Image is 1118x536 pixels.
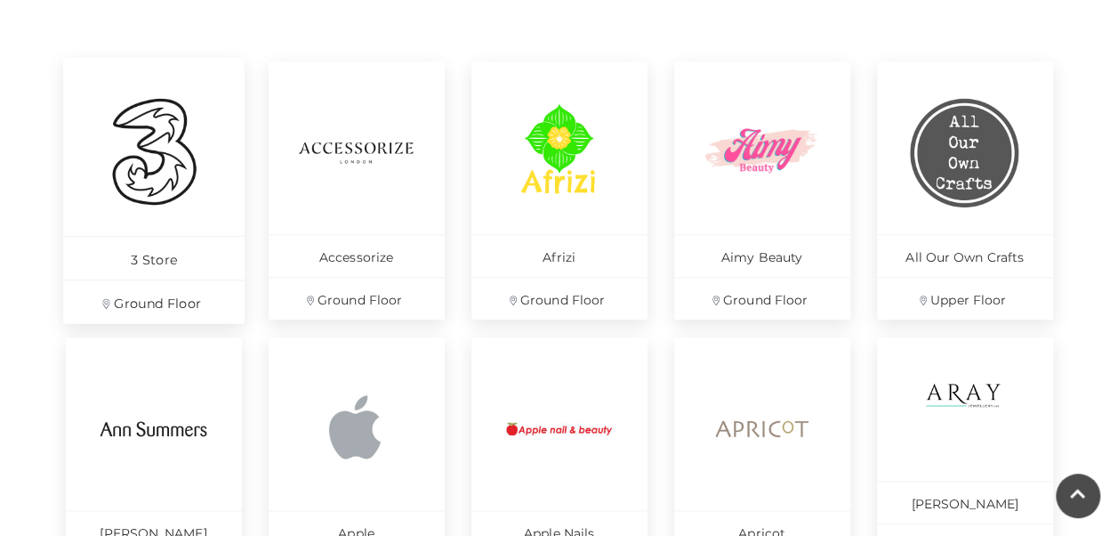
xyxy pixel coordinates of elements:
p: Ground Floor [269,277,445,320]
p: Ground Floor [674,277,850,320]
a: 3 Store Ground Floor [63,58,245,324]
p: Afrizi [471,234,647,277]
p: Ground Floor [471,277,647,320]
p: Ground Floor [63,280,245,323]
p: All Our Own Crafts [877,234,1053,277]
p: [PERSON_NAME] [877,481,1053,524]
a: Accessorize Ground Floor [269,61,445,320]
p: Upper Floor [877,277,1053,320]
p: Aimy Beauty [674,234,850,277]
p: Accessorize [269,234,445,277]
a: Afrizi Ground Floor [471,61,647,320]
a: All Our Own Crafts Upper Floor [877,61,1053,320]
a: Aimy Beauty Ground Floor [674,61,850,320]
p: 3 Store [63,235,245,279]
